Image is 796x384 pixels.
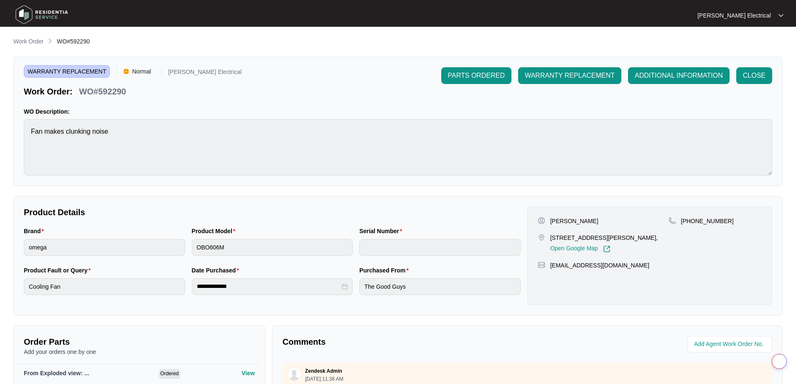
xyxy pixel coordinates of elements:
[448,71,505,81] span: PARTS ORDERED
[12,37,45,46] a: Work Order
[694,339,767,349] input: Add Agent Work Order No.
[57,38,90,45] span: WO#592290
[628,67,730,84] button: ADDITIONAL INFORMATION
[124,69,129,74] img: Vercel Logo
[538,234,545,241] img: map-pin
[550,245,610,253] a: Open Google Map
[669,217,676,224] img: map-pin
[525,71,615,81] span: WARRANTY REPLACEMENT
[24,206,521,218] p: Product Details
[359,266,412,275] label: Purchased From
[168,69,242,78] p: [PERSON_NAME] Electrical
[359,278,521,295] input: Purchased From
[550,261,649,270] p: [EMAIL_ADDRESS][DOMAIN_NAME]
[24,227,47,235] label: Brand
[736,67,772,84] button: CLOSE
[13,2,71,27] img: residentia service logo
[24,336,255,348] p: Order Parts
[24,119,772,175] textarea: Fan makes clunking noise
[635,71,723,81] span: ADDITIONAL INFORMATION
[305,376,343,381] p: [DATE] 11:36 AM
[159,369,181,379] span: Ordered
[778,13,783,18] img: dropdown arrow
[24,348,255,356] p: Add your orders one by one
[288,368,300,381] img: user.svg
[305,368,342,374] p: Zendesk Admin
[129,65,154,78] span: Normal
[359,239,521,256] input: Serial Number
[24,266,94,275] label: Product Fault or Query
[24,239,185,256] input: Brand
[47,38,53,44] img: chevron-right
[24,86,72,97] p: Work Order:
[681,217,734,225] p: [PHONE_NUMBER]
[603,245,610,253] img: Link-External
[242,369,255,377] p: View
[518,67,621,84] button: WARRANTY REPLACEMENT
[192,239,353,256] input: Product Model
[550,234,658,242] p: [STREET_ADDRESS][PERSON_NAME],
[24,107,772,116] p: WO Description:
[538,217,545,224] img: user-pin
[79,86,126,97] p: WO#592290
[441,67,511,84] button: PARTS ORDERED
[550,217,598,225] p: [PERSON_NAME]
[24,278,185,295] input: Product Fault or Query
[192,266,242,275] label: Date Purchased
[282,336,521,348] p: Comments
[13,37,43,46] p: Work Order
[24,370,89,376] span: From Exploded view: ...
[192,227,239,235] label: Product Model
[359,227,405,235] label: Serial Number
[24,65,110,78] span: WARRANTY REPLACEMENT
[697,11,771,20] p: [PERSON_NAME] Electrical
[197,282,341,291] input: Date Purchased
[538,261,545,269] img: map-pin
[743,71,765,81] span: CLOSE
